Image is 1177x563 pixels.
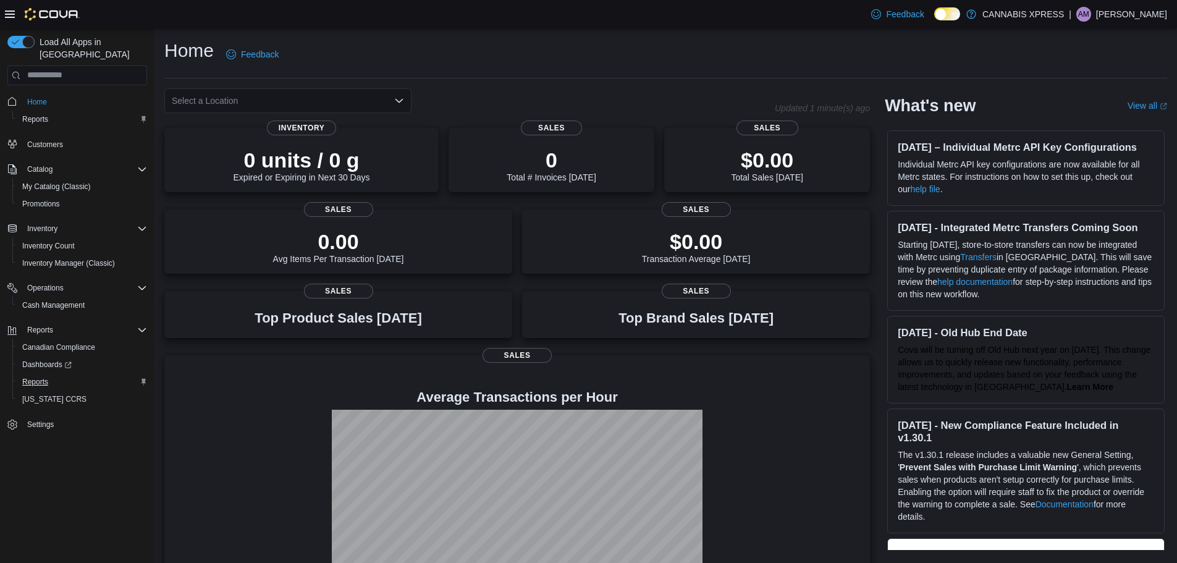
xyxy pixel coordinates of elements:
[618,311,774,326] h3: Top Brand Sales [DATE]
[662,284,731,298] span: Sales
[2,135,152,153] button: Customers
[2,93,152,111] button: Home
[12,391,152,408] button: [US_STATE] CCRS
[22,199,60,209] span: Promotions
[17,112,53,127] a: Reports
[960,252,997,262] a: Transfers
[17,239,80,253] a: Inventory Count
[22,221,147,236] span: Inventory
[934,7,960,20] input: Dark Mode
[1036,499,1094,509] a: Documentation
[255,311,421,326] h3: Top Product Sales [DATE]
[12,111,152,128] button: Reports
[507,148,596,172] p: 0
[22,394,86,404] span: [US_STATE] CCRS
[17,298,90,313] a: Cash Management
[221,42,284,67] a: Feedback
[1067,382,1113,392] a: Learn More
[17,256,147,271] span: Inventory Manager (Classic)
[394,96,404,106] button: Open list of options
[22,417,147,432] span: Settings
[304,284,373,298] span: Sales
[1096,7,1167,22] p: [PERSON_NAME]
[27,164,53,174] span: Catalog
[22,258,115,268] span: Inventory Manager (Classic)
[898,221,1154,234] h3: [DATE] - Integrated Metrc Transfers Coming Soon
[17,197,147,211] span: Promotions
[7,88,147,466] nav: Complex example
[22,162,57,177] button: Catalog
[22,417,59,432] a: Settings
[731,148,803,172] p: $0.00
[775,103,870,113] p: Updated 1 minute(s) ago
[27,224,57,234] span: Inventory
[1076,7,1091,22] div: Ashton Melnyk
[17,340,147,355] span: Canadian Compliance
[17,112,147,127] span: Reports
[22,360,72,370] span: Dashboards
[2,321,152,339] button: Reports
[12,195,152,213] button: Promotions
[17,179,147,194] span: My Catalog (Classic)
[267,121,336,135] span: Inventory
[273,229,404,254] p: 0.00
[937,277,1013,287] a: help documentation
[22,95,52,109] a: Home
[234,148,370,172] p: 0 units / 0 g
[898,239,1154,300] p: Starting [DATE], store-to-store transfers can now be integrated with Metrc using in [GEOGRAPHIC_D...
[885,96,976,116] h2: What's new
[164,38,214,63] h1: Home
[910,184,940,194] a: help file
[22,323,147,337] span: Reports
[17,375,53,389] a: Reports
[12,237,152,255] button: Inventory Count
[22,342,95,352] span: Canadian Compliance
[982,7,1064,22] p: CANNABIS XPRESS
[27,283,64,293] span: Operations
[17,357,147,372] span: Dashboards
[507,148,596,182] div: Total # Invoices [DATE]
[22,162,147,177] span: Catalog
[12,178,152,195] button: My Catalog (Classic)
[273,229,404,264] div: Avg Items Per Transaction [DATE]
[1069,7,1071,22] p: |
[898,326,1154,339] h3: [DATE] - Old Hub End Date
[17,298,147,313] span: Cash Management
[12,373,152,391] button: Reports
[12,255,152,272] button: Inventory Manager (Classic)
[1160,103,1167,110] svg: External link
[22,137,147,152] span: Customers
[898,158,1154,195] p: Individual Metrc API key configurations are now available for all Metrc states. For instructions ...
[17,357,77,372] a: Dashboards
[12,356,152,373] a: Dashboards
[642,229,751,254] p: $0.00
[17,340,100,355] a: Canadian Compliance
[22,137,68,152] a: Customers
[22,281,147,295] span: Operations
[22,221,62,236] button: Inventory
[898,345,1150,392] span: Cova will be turning off Old Hub next year on [DATE]. This change allows us to quickly release ne...
[642,229,751,264] div: Transaction Average [DATE]
[898,419,1154,444] h3: [DATE] - New Compliance Feature Included in v1.30.1
[17,239,147,253] span: Inventory Count
[898,141,1154,153] h3: [DATE] – Individual Metrc API Key Configurations
[17,197,65,211] a: Promotions
[234,148,370,182] div: Expired or Expiring in Next 30 Days
[22,323,58,337] button: Reports
[12,297,152,314] button: Cash Management
[900,462,1077,472] strong: Prevent Sales with Purchase Limit Warning
[174,390,860,405] h4: Average Transactions per Hour
[2,415,152,433] button: Settings
[22,94,147,109] span: Home
[17,375,147,389] span: Reports
[483,348,552,363] span: Sales
[22,182,91,192] span: My Catalog (Classic)
[22,114,48,124] span: Reports
[25,8,80,20] img: Cova
[17,392,91,407] a: [US_STATE] CCRS
[1128,101,1167,111] a: View allExternal link
[934,20,935,21] span: Dark Mode
[27,325,53,335] span: Reports
[27,97,47,107] span: Home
